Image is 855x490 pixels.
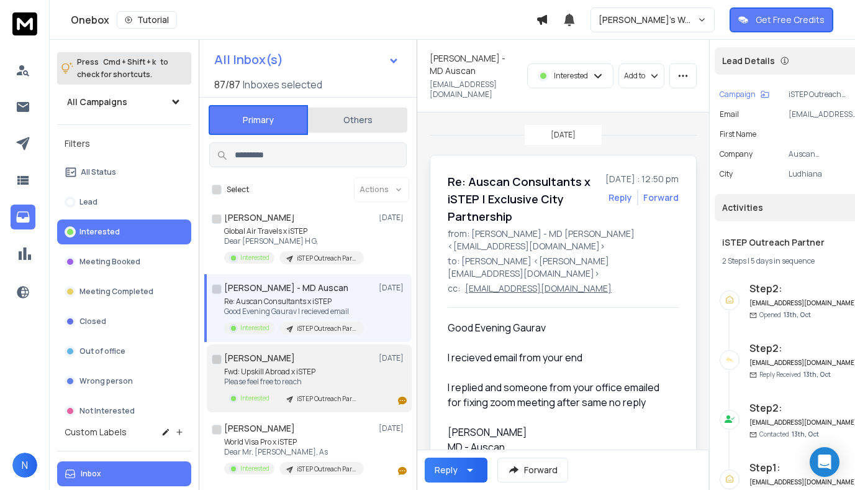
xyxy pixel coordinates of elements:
button: All Status [57,160,191,185]
button: Inbox [57,461,191,486]
p: Contacted [759,430,819,439]
p: Add to [624,71,645,81]
p: Press to check for shortcuts. [77,56,168,81]
p: iSTEP Outreach Partner [297,394,356,404]
p: Email [720,109,739,119]
h1: [PERSON_NAME] - MD Auscan [224,282,348,294]
p: [DATE] : 12:50 pm [605,173,679,185]
h1: Re: Auscan Consultants x iSTEP | Exclusive City Partnership [448,173,598,225]
p: Please feel free to reach [224,377,364,387]
p: [DATE] [379,283,407,293]
p: Good Evening Gaurav I recieved email [224,307,364,317]
p: [DATE] [379,353,407,363]
h1: All Campaigns [67,96,127,108]
p: cc: [448,282,460,295]
p: Dear Mr. [PERSON_NAME], As [224,447,364,457]
p: World Visa Pro x iSTEP [224,437,364,447]
p: Interested [79,227,120,237]
p: to: [PERSON_NAME] <[PERSON_NAME][EMAIL_ADDRESS][DOMAIN_NAME]> [448,255,679,280]
span: Cmd + Shift + k [101,55,158,69]
p: from: [PERSON_NAME] - MD [PERSON_NAME] <[EMAIL_ADDRESS][DOMAIN_NAME]> [448,228,679,252]
p: Wrong person [79,376,133,386]
span: 5 days in sequence [751,256,815,266]
p: Fwd: Upskill Abroad x iSTEP [224,367,364,377]
p: company [720,149,753,159]
button: Reply [425,458,487,483]
p: city [720,169,733,179]
p: Opened [759,310,811,320]
p: Interested [240,253,269,262]
p: Out of office [79,346,125,356]
p: Interested [554,71,588,81]
button: Reply [608,192,632,204]
button: N [12,453,37,478]
button: Not Interested [57,399,191,423]
div: Forward [643,192,679,204]
p: Inbox [81,469,101,479]
h3: Inboxes selected [243,77,322,92]
p: Closed [79,317,106,326]
h1: [PERSON_NAME] [224,422,295,435]
p: Re: Auscan Consultants x iSTEP [224,297,364,307]
button: Tutorial [117,11,177,29]
p: iSTEP Outreach Partner [297,324,356,333]
p: Interested [240,464,269,473]
button: Lead [57,190,191,215]
p: [EMAIL_ADDRESS][DOMAIN_NAME] [430,80,520,99]
span: 13th, Oct [792,430,819,438]
p: Global Air Travels x iSTEP [224,226,364,236]
p: All Status [81,167,116,177]
p: First Name [720,129,756,139]
button: Wrong person [57,369,191,394]
p: [PERSON_NAME]'s Workspace [599,14,697,26]
p: Lead Details [722,55,775,67]
p: Get Free Credits [756,14,825,26]
button: Interested [57,220,191,244]
button: Get Free Credits [730,7,833,32]
div: Reply [435,464,458,476]
div: I replied and someone from your office emailed for fixing zoom meeting after same no reply [448,380,669,410]
button: Forward [497,458,568,483]
h1: [PERSON_NAME] [224,352,295,364]
span: 13th, Oct [784,310,811,319]
p: [EMAIL_ADDRESS][DOMAIN_NAME] [465,282,612,295]
h1: [PERSON_NAME] [224,211,295,224]
button: Closed [57,309,191,334]
button: Out of office [57,339,191,364]
p: [DATE] [379,423,407,433]
button: All Inbox(s) [204,47,409,72]
button: Others [308,106,407,134]
h3: Custom Labels [65,426,127,438]
p: Campaign [720,90,756,99]
p: Lead [79,197,97,207]
div: Onebox [71,11,536,29]
button: Meeting Booked [57,249,191,274]
p: Reply Received [759,370,831,379]
span: 13th, Oct [803,370,831,379]
div: I recieved email from your end [448,350,669,365]
p: Meeting Completed [79,287,153,297]
div: [PERSON_NAME] [448,425,669,455]
p: Dear [PERSON_NAME] H G, [224,236,364,246]
p: [DATE] [379,213,407,223]
h1: All Inbox(s) [214,53,283,66]
h1: [PERSON_NAME] - MD Auscan [430,52,520,77]
p: [DATE] [551,130,576,140]
span: 87 / 87 [214,77,240,92]
div: MD - Auscan [448,440,669,455]
button: All Campaigns [57,90,191,114]
p: Interested [240,394,269,403]
p: Not Interested [79,406,135,416]
span: 2 Steps [722,256,746,266]
button: Primary [209,105,308,135]
div: Open Intercom Messenger [810,447,839,477]
p: iSTEP Outreach Partner [297,254,356,263]
button: Campaign [720,90,769,99]
p: iSTEP Outreach Partner [297,465,356,474]
h3: Filters [57,135,191,152]
p: Meeting Booked [79,257,140,267]
label: Select [227,185,249,195]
